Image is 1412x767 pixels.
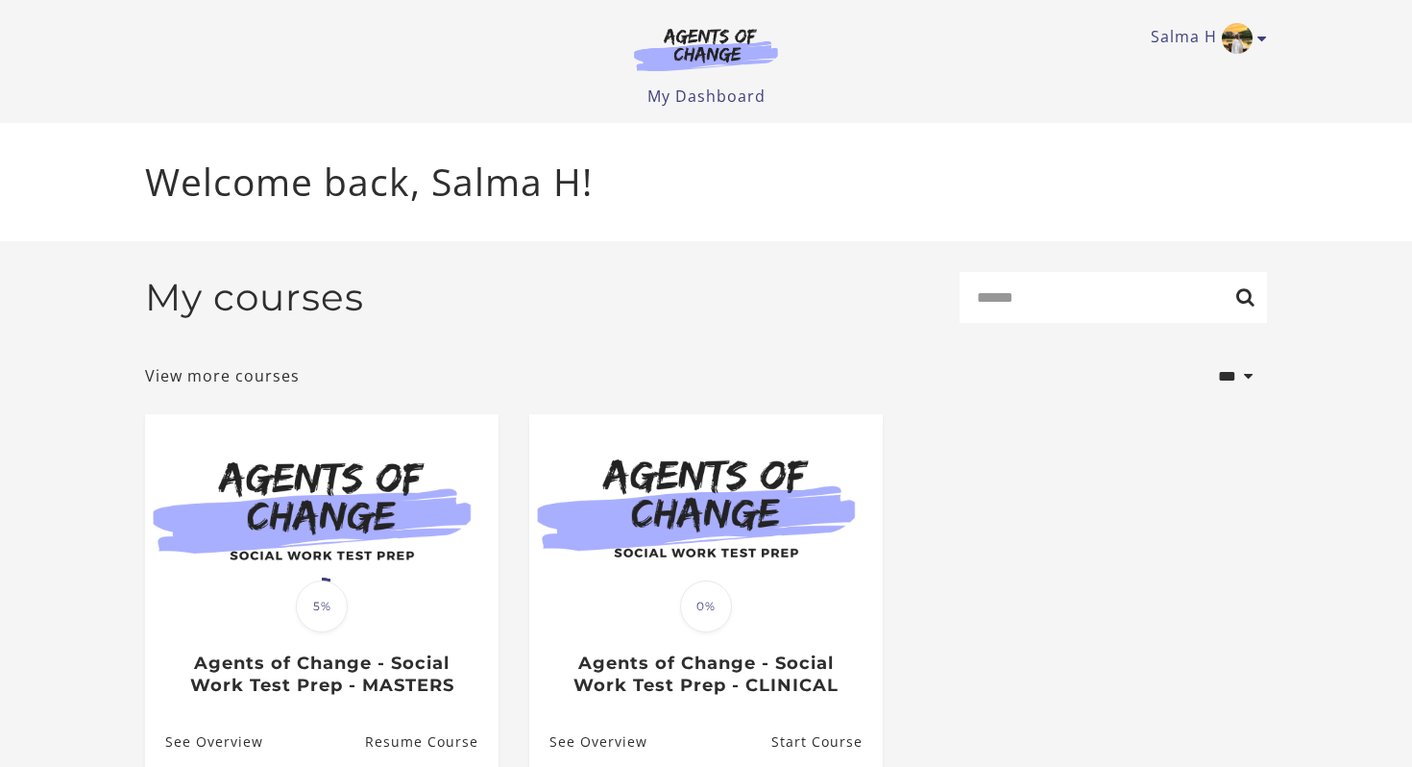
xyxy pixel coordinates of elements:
a: View more courses [145,364,300,387]
h3: Agents of Change - Social Work Test Prep - CLINICAL [549,653,862,696]
h3: Agents of Change - Social Work Test Prep - MASTERS [165,653,477,696]
p: Welcome back, Salma H! [145,154,1267,210]
span: 5% [296,581,348,632]
a: My Dashboard [647,86,766,107]
img: Agents of Change Logo [614,27,798,71]
h2: My courses [145,275,364,320]
span: 0% [680,581,732,632]
a: Toggle menu [1151,23,1257,54]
